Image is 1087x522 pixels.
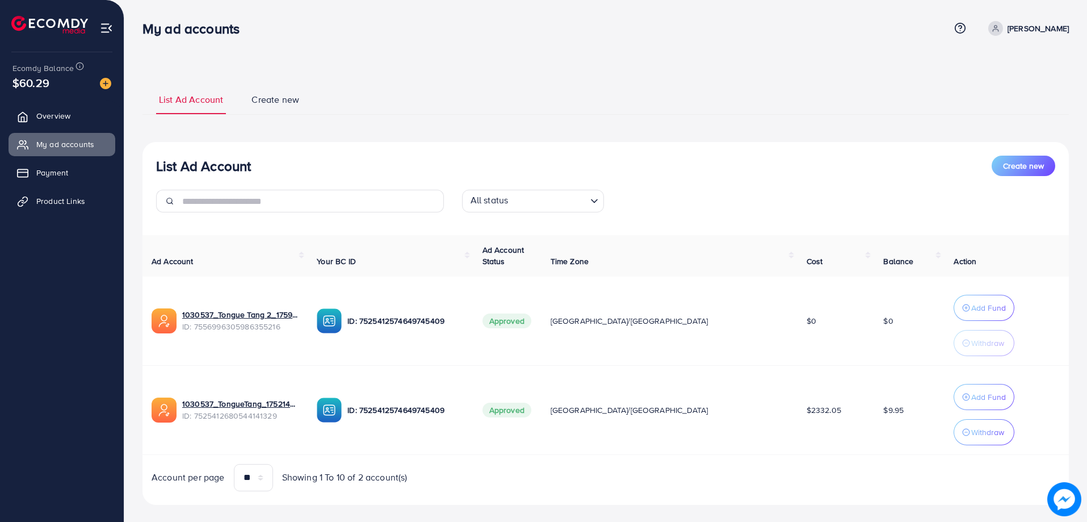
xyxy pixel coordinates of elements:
[282,471,408,484] span: Showing 1 To 10 of 2 account(s)
[347,314,464,328] p: ID: 7525412574649745409
[954,384,1014,410] button: Add Fund
[11,16,88,34] img: logo
[100,22,113,35] img: menu
[159,93,223,106] span: List Ad Account
[807,404,841,416] span: $2332.05
[152,256,194,267] span: Ad Account
[883,315,893,327] span: $0
[182,309,299,320] a: 1030537_Tongue Tang 2_1759500341834
[317,398,342,423] img: ic-ba-acc.ded83a64.svg
[12,62,74,74] span: Ecomdy Balance
[1047,482,1081,516] img: image
[482,314,531,328] span: Approved
[36,195,85,207] span: Product Links
[9,161,115,184] a: Payment
[36,167,68,178] span: Payment
[142,20,249,37] h3: My ad accounts
[807,315,816,327] span: $0
[152,398,177,423] img: ic-ads-acc.e4c84228.svg
[482,244,524,267] span: Ad Account Status
[182,410,299,421] span: ID: 7525412680544141329
[551,256,589,267] span: Time Zone
[182,309,299,332] div: <span class='underline'>1030537_Tongue Tang 2_1759500341834</span></br>7556996305986355216
[317,256,356,267] span: Your BC ID
[9,105,115,127] a: Overview
[462,190,604,212] div: Search for option
[182,321,299,332] span: ID: 7556996305986355216
[511,192,585,210] input: Search for option
[9,133,115,156] a: My ad accounts
[1003,160,1044,172] span: Create new
[317,308,342,333] img: ic-ba-acc.ded83a64.svg
[971,336,1004,350] p: Withdraw
[182,398,299,421] div: <span class='underline'>1030537_TongueTang_1752146687547</span></br>7525412680544141329
[100,78,111,89] img: image
[156,158,251,174] h3: List Ad Account
[883,404,904,416] span: $9.95
[36,139,94,150] span: My ad accounts
[551,315,708,327] span: [GEOGRAPHIC_DATA]/[GEOGRAPHIC_DATA]
[182,398,299,410] a: 1030537_TongueTang_1752146687547
[482,403,531,417] span: Approved
[984,21,1069,36] a: [PERSON_NAME]
[954,330,1014,356] button: Withdraw
[347,403,464,417] p: ID: 7525412574649745409
[12,74,49,91] span: $60.29
[954,256,976,267] span: Action
[807,256,823,267] span: Cost
[971,390,1006,404] p: Add Fund
[971,425,1004,439] p: Withdraw
[36,110,70,122] span: Overview
[152,308,177,333] img: ic-ads-acc.e4c84228.svg
[971,301,1006,315] p: Add Fund
[1008,22,1069,35] p: [PERSON_NAME]
[152,471,225,484] span: Account per page
[954,295,1014,321] button: Add Fund
[468,191,511,210] span: All status
[992,156,1055,176] button: Create new
[551,404,708,416] span: [GEOGRAPHIC_DATA]/[GEOGRAPHIC_DATA]
[883,256,913,267] span: Balance
[954,419,1014,445] button: Withdraw
[9,190,115,212] a: Product Links
[251,93,299,106] span: Create new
